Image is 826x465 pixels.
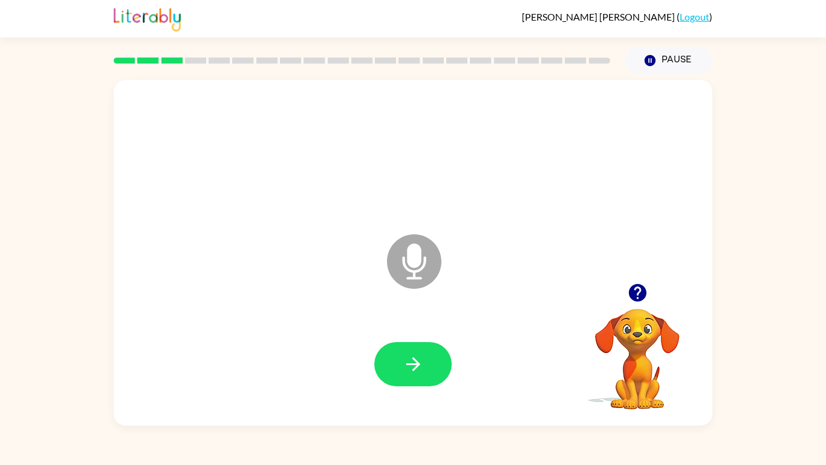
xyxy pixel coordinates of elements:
img: Literably [114,5,181,31]
button: Pause [625,47,712,74]
video: Your browser must support playing .mp4 files to use Literably. Please try using another browser. [577,290,698,411]
a: Logout [680,11,709,22]
span: [PERSON_NAME] [PERSON_NAME] [522,11,677,22]
div: ( ) [522,11,712,22]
